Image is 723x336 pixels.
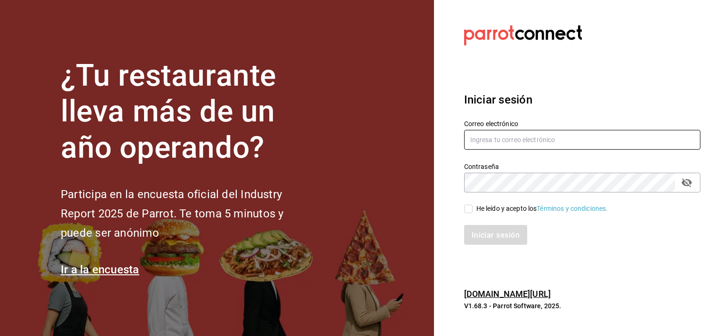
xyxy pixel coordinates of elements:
[464,162,499,170] font: Contraseña
[464,120,518,127] font: Correo electrónico
[464,289,551,299] a: [DOMAIN_NAME][URL]
[61,58,276,166] font: ¿Tu restaurante lleva más de un año operando?
[61,263,139,276] a: Ir a la encuesta
[464,93,532,106] font: Iniciar sesión
[679,175,695,191] button: campo de contraseña
[61,188,283,240] font: Participa en la encuesta oficial del Industry Report 2025 de Parrot. Te toma 5 minutos y puede se...
[464,302,562,310] font: V1.68.3 - Parrot Software, 2025.
[476,205,537,212] font: He leído y acepto los
[464,130,700,150] input: Ingresa tu correo electrónico
[537,205,608,212] a: Términos y condiciones.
